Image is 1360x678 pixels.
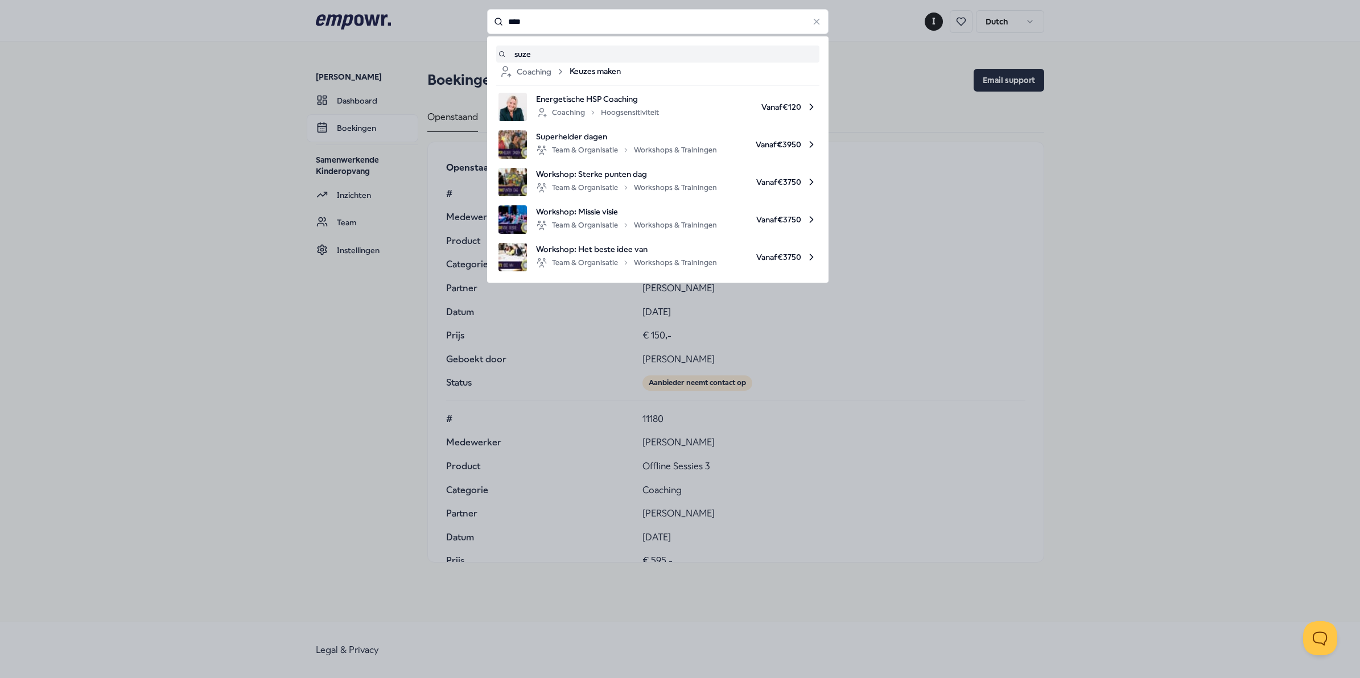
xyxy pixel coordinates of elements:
span: Vanaf € 3750 [726,168,817,196]
span: Superhelder dagen [536,130,717,143]
div: Team & Organisatie Workshops & Trainingen [536,256,717,270]
a: product imageWorkshop: Het beste idee vanTeam & OrganisatieWorkshops & TrainingenVanaf€3750 [498,243,817,271]
img: product image [498,130,527,159]
iframe: Help Scout Beacon - Open [1303,621,1337,655]
div: Coaching [498,65,565,78]
a: product imageEnergetische HSP CoachingCoachingHoogsensitiviteitVanaf€120 [498,93,817,121]
img: product image [498,205,527,234]
img: product image [498,93,527,121]
a: suze [498,48,817,60]
a: product imageWorkshop: Missie visieTeam & OrganisatieWorkshops & TrainingenVanaf€3750 [498,205,817,234]
div: Team & Organisatie Workshops & Trainingen [536,218,717,232]
a: product imageSuperhelder dagenTeam & OrganisatieWorkshops & TrainingenVanaf€3950 [498,130,817,159]
span: Vanaf € 3750 [726,243,817,271]
a: CoachingKeuzes maken [498,65,817,78]
div: Team & Organisatie Workshops & Trainingen [536,143,717,157]
span: Energetische HSP Coaching [536,93,659,105]
div: Team & Organisatie Workshops & Trainingen [536,181,717,195]
div: Coaching Hoogsensitiviteit [536,106,659,119]
span: Workshop: Sterke punten dag [536,168,717,180]
img: product image [498,168,527,196]
span: Workshop: Missie visie [536,205,717,218]
span: Vanaf € 3950 [726,130,817,159]
a: product imageWorkshop: Sterke punten dagTeam & OrganisatieWorkshops & TrainingenVanaf€3750 [498,168,817,196]
span: Keuzes maken [570,65,621,78]
input: Search for products, categories or subcategories [487,9,829,34]
span: Workshop: Het beste idee van [536,243,717,255]
img: product image [498,243,527,271]
span: Vanaf € 3750 [726,205,817,234]
span: Vanaf € 120 [668,93,817,121]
